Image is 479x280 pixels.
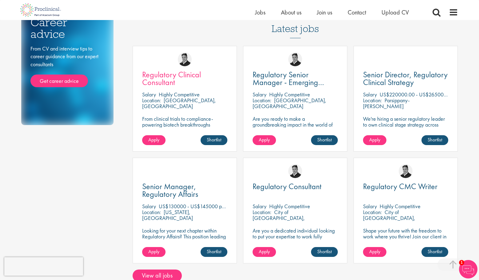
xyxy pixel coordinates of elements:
span: Salary [253,91,266,98]
p: City of [GEOGRAPHIC_DATA], [GEOGRAPHIC_DATA] [363,209,415,227]
img: Peter Duvall [288,164,302,178]
p: Are you ready to make a groundbreaking impact in the world of biotechnology? Join a growing compa... [253,116,338,145]
a: Apply [363,135,386,145]
a: Join us [317,8,332,16]
img: Peter Duvall [399,164,413,178]
a: Get career advice [30,75,88,87]
p: Are you a dedicated individual looking to put your expertise to work fully flexibly in a remote p... [253,228,338,257]
a: Apply [363,247,386,257]
h3: Career advice [30,16,104,40]
a: About us [281,8,301,16]
a: Shortlist [201,135,227,145]
a: Contact [348,8,366,16]
span: Salary [142,203,156,210]
img: Peter Duvall [178,52,192,66]
span: Location: [363,97,382,104]
a: Senior Manager, Regulatory Affairs [142,183,227,198]
span: Salary [253,203,266,210]
span: Apply [148,136,159,143]
span: Location: [253,97,271,104]
p: [US_STATE], [GEOGRAPHIC_DATA] [142,209,193,221]
a: Shortlist [311,135,338,145]
h3: Latest jobs [272,8,319,38]
img: Chatbot [459,260,477,278]
iframe: reCAPTCHA [4,257,83,276]
span: 1 [459,260,464,265]
p: Highly Competitive [269,91,310,98]
a: Regulatory CMC Writer [363,183,448,190]
span: Apply [369,248,380,255]
p: Highly Competitive [269,203,310,210]
a: Senior Director, Regulatory Clinical Strategy [363,71,448,86]
a: Regulatory Consultant [253,183,338,190]
a: Shortlist [311,247,338,257]
p: Looking for your next chapter within Regulatory Affairs? This position leading projects and worki... [142,228,227,251]
span: Regulatory Senior Manager - Emerging Markets [253,69,324,95]
span: Location: [142,97,161,104]
a: Shortlist [201,247,227,257]
span: Salary [363,91,377,98]
span: Location: [253,209,271,216]
span: Salary [142,91,156,98]
p: City of [GEOGRAPHIC_DATA], [GEOGRAPHIC_DATA] [253,209,305,227]
p: [GEOGRAPHIC_DATA], [GEOGRAPHIC_DATA] [253,97,326,110]
span: Apply [259,248,270,255]
span: Location: [363,209,382,216]
p: We're hiring a senior regulatory leader to own clinical stage strategy across multiple programs. [363,116,448,133]
div: From CV and interview tips to career guidance from our expert consultants [30,45,104,87]
span: Location: [142,209,161,216]
a: Apply [253,135,276,145]
a: Apply [142,135,166,145]
p: US$130000 - US$145000 per annum [159,203,241,210]
img: Peter Duvall [288,52,302,66]
a: Shortlist [421,247,448,257]
a: Regulatory Senior Manager - Emerging Markets [253,71,338,86]
a: Apply [253,247,276,257]
span: Salary [363,203,377,210]
span: Regulatory CMC Writer [363,181,437,192]
span: Apply [148,248,159,255]
span: Senior Director, Regulatory Clinical Strategy [363,69,448,87]
span: Apply [259,136,270,143]
p: Highly Competitive [380,203,421,210]
a: Shortlist [421,135,448,145]
a: Upload CV [381,8,409,16]
span: Apply [369,136,380,143]
a: Regulatory Clinical Consultant [142,71,227,86]
a: Apply [142,247,166,257]
p: From clinical trials to compliance-powering biotech breakthroughs remotely, where precision meets... [142,116,227,139]
span: Regulatory Clinical Consultant [142,69,201,87]
p: Parsippany-[PERSON_NAME][GEOGRAPHIC_DATA], [GEOGRAPHIC_DATA] [363,97,415,121]
p: Highly Competitive [159,91,200,98]
span: Regulatory Consultant [253,181,321,192]
p: [GEOGRAPHIC_DATA], [GEOGRAPHIC_DATA] [142,97,216,110]
a: Jobs [255,8,265,16]
p: Shape your future with the freedom to work where you thrive! Join our client in this fully remote... [363,228,448,245]
span: Senior Manager, Regulatory Affairs [142,181,198,199]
